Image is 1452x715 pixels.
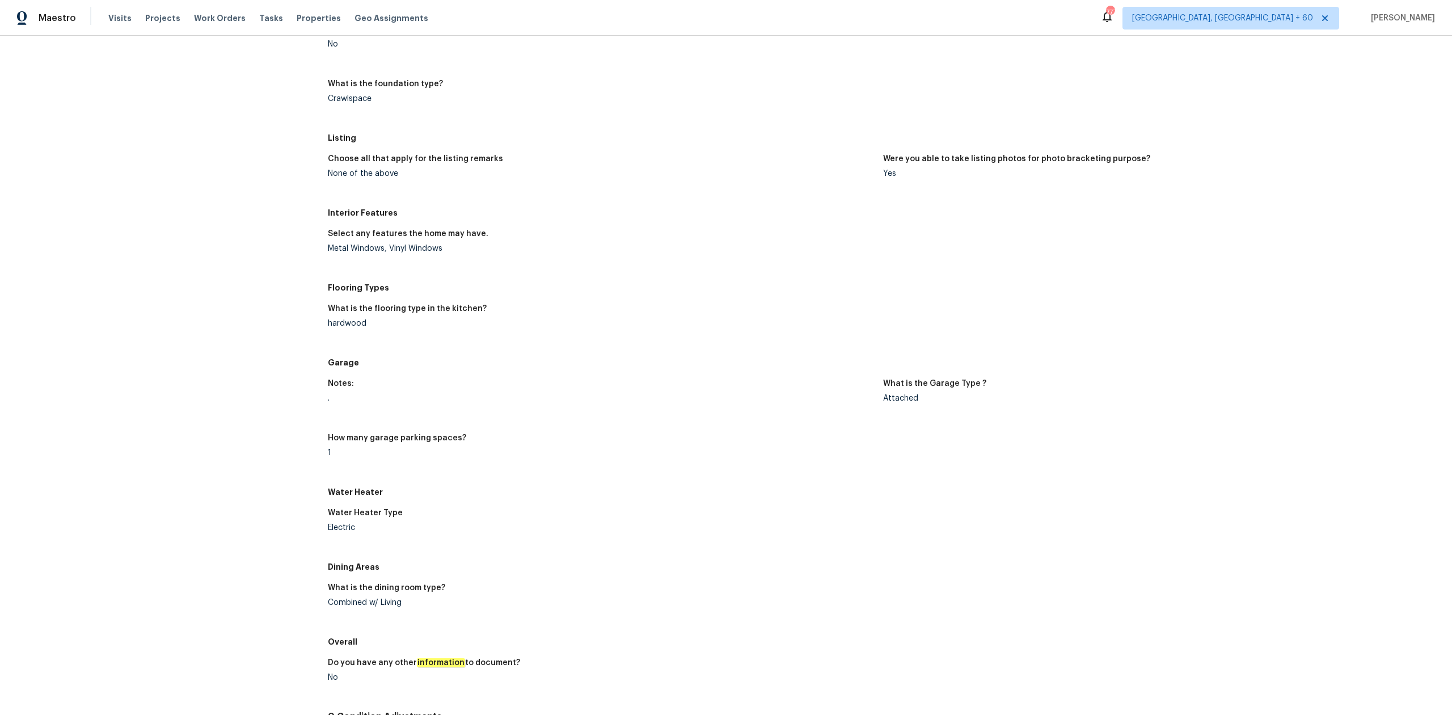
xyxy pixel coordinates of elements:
div: hardwood [328,319,874,327]
span: Tasks [259,14,283,22]
span: [GEOGRAPHIC_DATA], [GEOGRAPHIC_DATA] + 60 [1132,12,1313,24]
span: [PERSON_NAME] [1366,12,1435,24]
h5: What is the foundation type? [328,80,443,88]
span: Work Orders [194,12,246,24]
h5: Do you have any other to document? [328,659,520,667]
h5: Notes: [328,380,354,388]
div: 1 [328,449,874,457]
h5: What is the dining room type? [328,584,445,592]
span: Visits [108,12,132,24]
h5: Select any features the home may have. [328,230,488,238]
h5: Choose all that apply for the listing remarks [328,155,503,163]
h5: How many garage parking spaces? [328,434,466,442]
h5: Overall [328,636,1438,647]
h5: What is the Garage Type ? [883,380,986,388]
div: Attached [883,394,1429,402]
h5: Interior Features [328,207,1438,218]
h5: Dining Areas [328,561,1438,573]
h5: Listing [328,132,1438,144]
h5: Water Heater Type [328,509,403,517]
h5: Water Heater [328,486,1438,498]
h5: What is the flooring type in the kitchen? [328,305,487,313]
div: Combined w/ Living [328,599,874,607]
div: 777 [1106,7,1114,18]
em: information [417,658,465,667]
span: Properties [297,12,341,24]
div: Metal Windows, Vinyl Windows [328,245,874,253]
div: No [328,40,874,48]
div: Electric [328,524,874,532]
div: No [328,674,874,682]
span: Projects [145,12,180,24]
div: Crawlspace [328,95,874,103]
div: . [328,394,874,402]
h5: Flooring Types [328,282,1438,293]
div: None of the above [328,170,874,178]
div: Yes [883,170,1429,178]
h5: Garage [328,357,1438,368]
h5: Were you able to take listing photos for photo bracketing purpose? [883,155,1150,163]
span: Maestro [39,12,76,24]
span: Geo Assignments [354,12,428,24]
